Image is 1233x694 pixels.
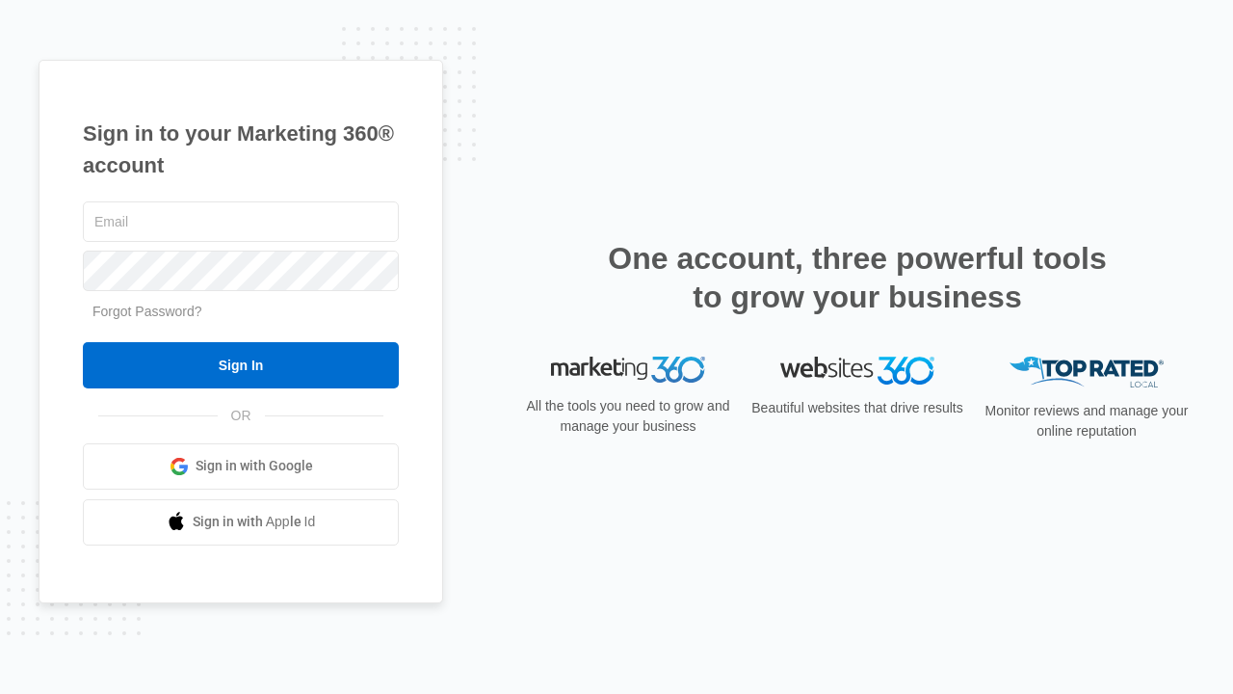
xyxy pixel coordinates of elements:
[83,201,399,242] input: Email
[218,406,265,426] span: OR
[551,357,705,384] img: Marketing 360
[196,456,313,476] span: Sign in with Google
[83,499,399,546] a: Sign in with Apple Id
[193,512,316,532] span: Sign in with Apple Id
[83,342,399,388] input: Sign In
[602,239,1113,316] h2: One account, three powerful tools to grow your business
[92,304,202,319] a: Forgot Password?
[749,398,965,418] p: Beautiful websites that drive results
[1010,357,1164,388] img: Top Rated Local
[780,357,934,385] img: Websites 360
[979,401,1194,441] p: Monitor reviews and manage your online reputation
[83,443,399,490] a: Sign in with Google
[520,396,736,437] p: All the tools you need to grow and manage your business
[83,118,399,181] h1: Sign in to your Marketing 360® account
